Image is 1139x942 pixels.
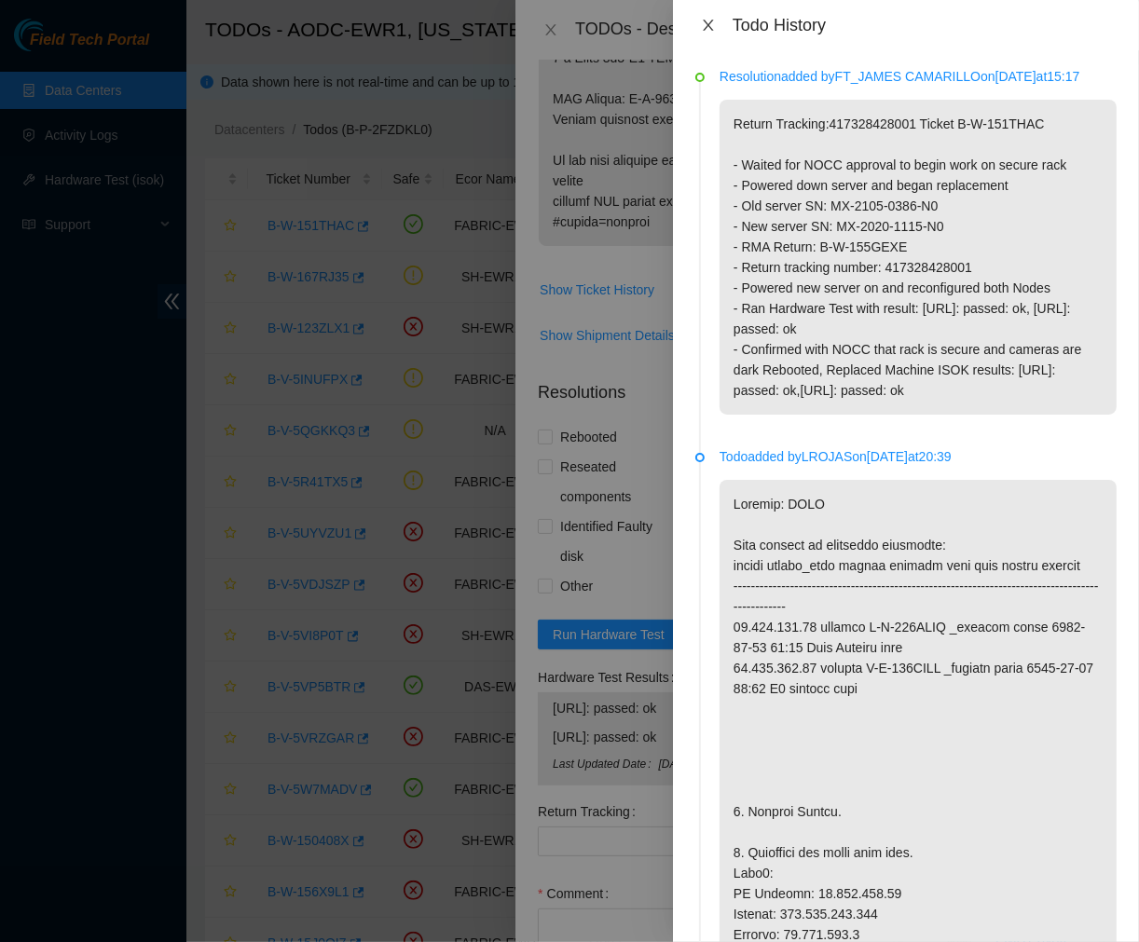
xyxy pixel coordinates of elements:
[720,100,1117,415] p: Return Tracking:417328428001 Ticket B-W-151THAC - Waited for NOCC approval to begin work on secur...
[695,17,721,34] button: Close
[720,446,1117,467] p: Todo added by LROJAS on [DATE] at 20:39
[720,66,1117,87] p: Resolution added by FT_JAMES CAMARILLO on [DATE] at 15:17
[701,18,716,33] span: close
[733,15,1117,35] div: Todo History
